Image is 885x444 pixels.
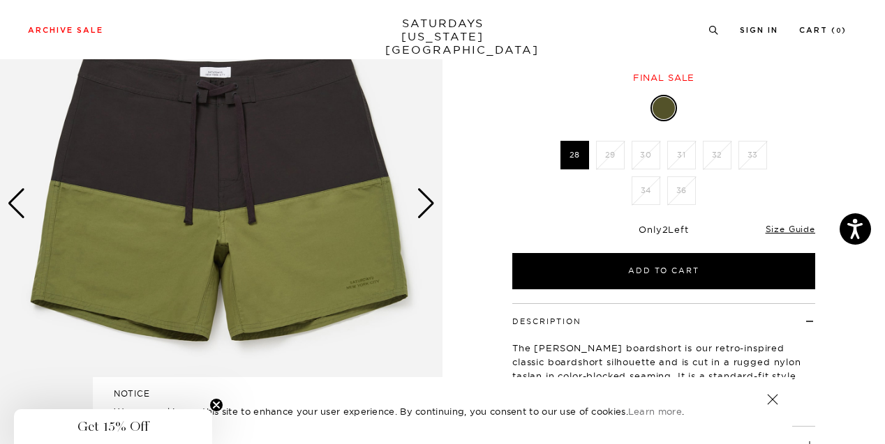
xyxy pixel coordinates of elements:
a: Size Guide [766,224,815,234]
a: Learn more [628,406,682,417]
span: Get 15% Off [77,418,149,435]
a: Archive Sale [28,26,103,34]
div: Next slide [417,188,436,219]
a: Cart (0) [799,26,847,34]
span: 2 [662,224,669,235]
div: Get 15% OffClose teaser [14,409,212,444]
button: Add to Cart [512,253,815,289]
a: Sign In [740,26,778,34]
button: Description [512,318,581,326]
small: 0 [836,28,842,34]
div: Only Left [512,224,815,236]
p: We use cookies on this site to enhance your user experience. By continuing, you consent to our us... [114,404,722,418]
h5: NOTICE [114,388,771,400]
div: Previous slide [7,188,26,219]
label: 28 [560,141,589,169]
a: SATURDAYS[US_STATE][GEOGRAPHIC_DATA] [385,17,500,56]
p: The [PERSON_NAME] boardshort is our retro-inspired classic boardshort silhouette and is cut in a ... [512,341,815,411]
button: Close teaser [209,398,223,412]
div: Final sale [510,72,817,84]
